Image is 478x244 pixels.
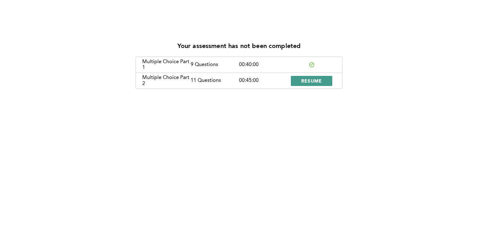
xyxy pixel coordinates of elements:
p: Your assessment has not been completed [177,43,301,50]
div: Multiple Choice Part 1 [142,59,191,71]
div: 9 Questions [191,62,239,68]
div: 11 Questions [191,78,239,83]
span: RESUME [301,78,322,84]
div: 00:45:00 [239,78,287,83]
button: RESUME [291,76,333,86]
div: Multiple Choice Part 2 [142,75,191,87]
div: 00:40:00 [239,62,287,68]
